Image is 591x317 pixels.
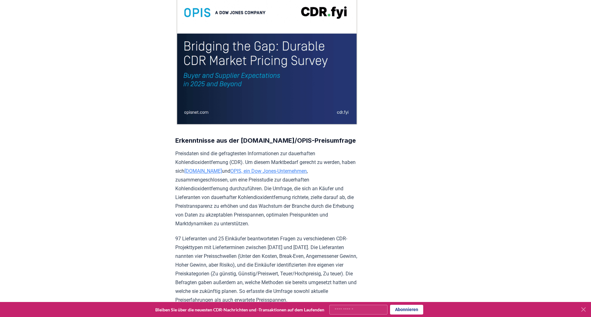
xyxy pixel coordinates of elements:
[222,168,230,174] font: und
[175,236,357,303] font: 97 Lieferanten und 25 Einkäufer beantworteten Fragen zu verschiedenen CDR-Projekttypen mit Liefer...
[175,151,356,174] font: Preisdaten sind die gefragtesten Informationen zur dauerhaften Kohlendioxidentfernung (CDR). Um d...
[175,168,354,227] font: , zusammengeschlossen, um eine Preisstudie zur dauerhaften Kohlendioxidentfernung durchzuführen. ...
[175,137,356,144] font: Erkenntnisse aus der [DOMAIN_NAME]/OPIS-Preisumfrage
[184,168,222,174] a: [DOMAIN_NAME]
[230,168,307,174] a: OPIS, ein Dow Jones-Unternehmen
